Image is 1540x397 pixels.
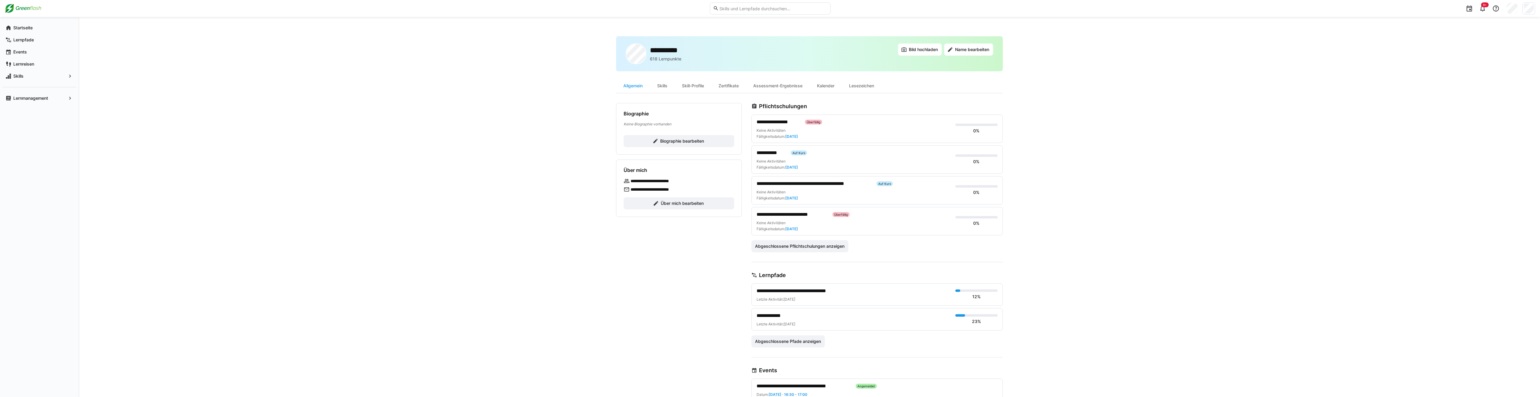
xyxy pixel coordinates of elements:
span: Abgeschlossene Pflichtschulungen anzeigen [754,243,845,249]
div: Skills [650,79,675,93]
div: Fälligkeitsdatum: [757,227,798,231]
p: Keine Biographie vorhanden [624,121,734,127]
div: Fälligkeitsdatum: [757,165,798,170]
div: Überfällig [805,120,822,124]
span: [DATE] [785,196,798,200]
span: [DATE] [785,165,798,169]
span: Über mich bearbeiten [660,200,705,206]
div: Skill-Profile [675,79,711,93]
span: 9+ [1483,3,1487,7]
div: Lesezeichen [842,79,881,93]
span: [DATE] [785,227,798,231]
span: Angemeldet [857,384,875,388]
button: Biographie bearbeiten [624,135,734,147]
div: 12% [972,294,981,300]
button: Über mich bearbeiten [624,197,734,209]
div: Auf Kurs [791,150,807,155]
input: Skills und Lernpfade durchsuchen… [719,6,827,11]
span: Keine Aktivitäten [757,128,786,133]
span: Abgeschlossene Pfade anzeigen [754,338,822,344]
span: Bild hochladen [908,47,939,53]
span: [DATE] [783,322,795,326]
span: [DATE] [783,297,795,302]
span: Keine Aktivitäten [757,221,786,225]
div: Auf Kurs [877,181,893,186]
button: Name bearbeiten [944,44,993,56]
div: Assessment-Ergebnisse [746,79,810,93]
button: Abgeschlossene Pfade anzeigen [751,335,825,347]
p: 618 Lernpunkte [650,56,681,62]
div: Kalender [810,79,842,93]
div: Letzte Aktivität: [757,322,951,327]
div: Überfällig [832,212,850,217]
span: [DATE] · 16:30 - 17:00 [769,392,807,397]
h4: Biographie [624,111,649,117]
h3: Events [759,367,777,374]
div: 23% [972,318,981,324]
span: Keine Aktivitäten [757,159,786,163]
h4: Über mich [624,167,647,173]
h3: Lernpfade [759,272,786,279]
div: Allgemein [616,79,650,93]
div: 0% [973,128,980,134]
button: Bild hochladen [898,44,942,56]
h3: Pflichtschulungen [759,103,807,110]
div: Letzte Aktivität: [757,297,951,302]
div: 0% [973,159,980,165]
span: Name bearbeiten [954,47,990,53]
span: Keine Aktivitäten [757,190,786,194]
span: [DATE] [785,134,798,139]
span: Biographie bearbeiten [659,138,705,144]
div: 0% [973,220,980,226]
div: Fälligkeitsdatum: [757,134,798,139]
div: Fälligkeitsdatum: [757,196,798,201]
div: Zertifikate [711,79,746,93]
div: Datum: [757,392,993,397]
button: Abgeschlossene Pflichtschulungen anzeigen [751,240,849,252]
div: 0% [973,189,980,195]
